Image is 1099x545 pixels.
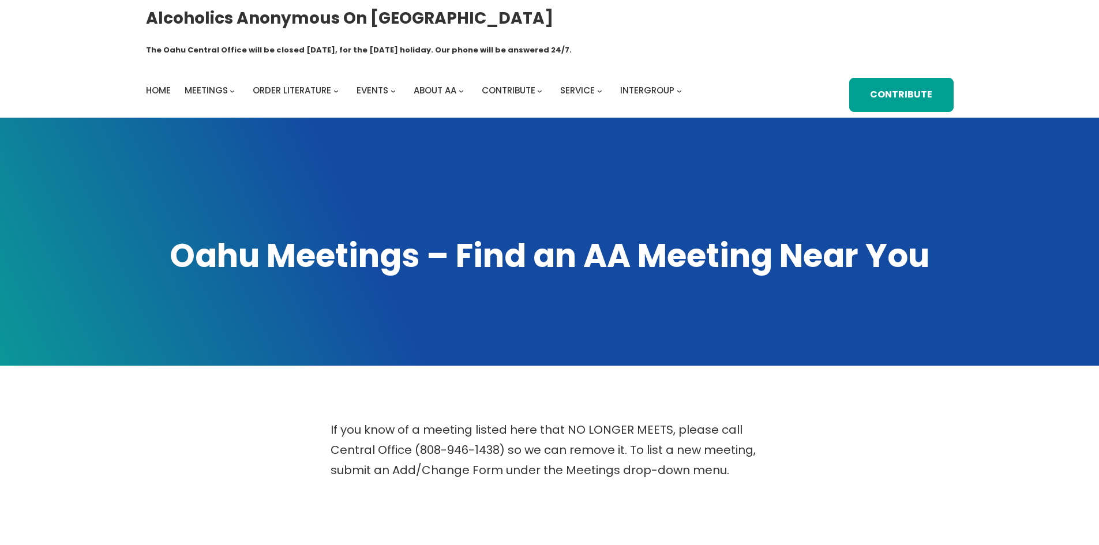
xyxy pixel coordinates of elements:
a: Contribute [482,82,535,99]
span: Meetings [185,84,228,96]
a: Intergroup [620,82,674,99]
a: Events [357,82,388,99]
h1: The Oahu Central Office will be closed [DATE], for the [DATE] holiday. Our phone will be answered... [146,44,572,56]
a: About AA [414,82,456,99]
a: Alcoholics Anonymous on [GEOGRAPHIC_DATA] [146,4,553,32]
button: Contribute submenu [537,88,542,93]
span: Events [357,84,388,96]
span: About AA [414,84,456,96]
span: Home [146,84,171,96]
span: Order Literature [253,84,331,96]
button: About AA submenu [459,88,464,93]
a: Home [146,82,171,99]
span: Intergroup [620,84,674,96]
span: Contribute [482,84,535,96]
span: Service [560,84,595,96]
button: Service submenu [597,88,602,93]
button: Order Literature submenu [333,88,339,93]
button: Events submenu [391,88,396,93]
button: Intergroup submenu [677,88,682,93]
h1: Oahu Meetings – Find an AA Meeting Near You [146,234,954,278]
p: If you know of a meeting listed here that NO LONGER MEETS, please call Central Office (808-946-14... [331,420,769,480]
a: Contribute [849,78,953,112]
a: Meetings [185,82,228,99]
nav: Intergroup [146,82,686,99]
a: Service [560,82,595,99]
button: Meetings submenu [230,88,235,93]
